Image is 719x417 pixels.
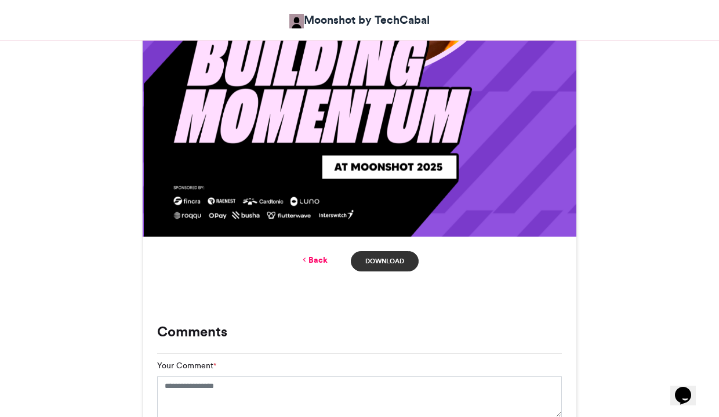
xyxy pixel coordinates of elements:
[351,251,419,271] a: Download
[300,254,328,266] a: Back
[289,12,430,28] a: Moonshot by TechCabal
[289,14,304,28] img: Moonshot by TechCabal
[157,325,562,339] h3: Comments
[670,371,707,405] iframe: chat widget
[157,360,216,372] label: Your Comment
